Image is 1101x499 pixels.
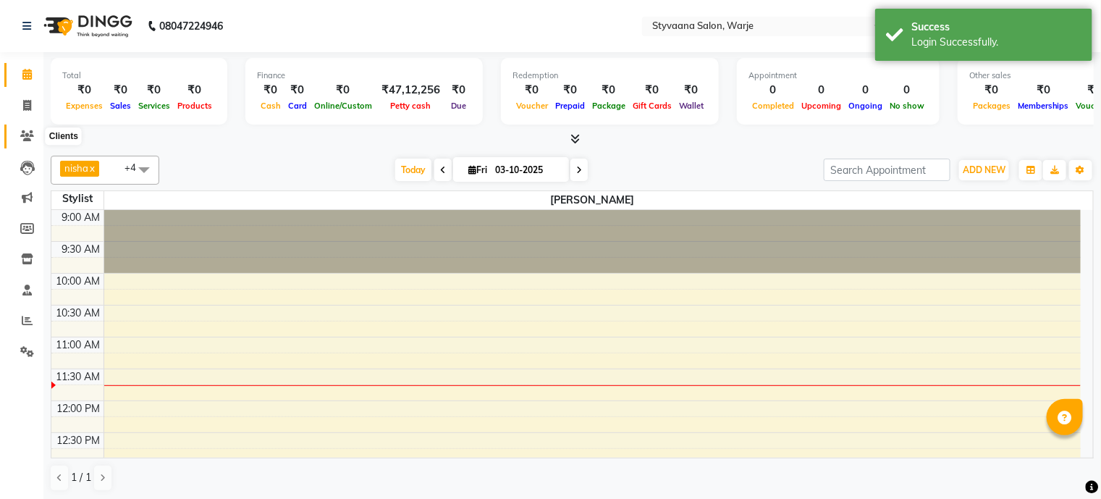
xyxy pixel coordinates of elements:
[311,82,376,98] div: ₹0
[257,101,284,111] span: Cash
[64,162,88,174] span: nisha
[284,82,311,98] div: ₹0
[845,82,886,98] div: 0
[629,101,675,111] span: Gift Cards
[71,470,91,485] span: 1 / 1
[675,101,707,111] span: Wallet
[798,82,845,98] div: 0
[748,101,798,111] span: Completed
[512,70,707,82] div: Redemption
[376,82,446,98] div: ₹47,12,256
[748,82,798,98] div: 0
[174,82,216,98] div: ₹0
[135,82,174,98] div: ₹0
[311,101,376,111] span: Online/Custom
[54,433,104,448] div: 12:30 PM
[54,337,104,353] div: 11:00 AM
[963,164,1005,175] span: ADD NEW
[845,101,886,111] span: Ongoing
[798,101,845,111] span: Upcoming
[512,101,552,111] span: Voucher
[51,191,104,206] div: Stylist
[395,159,431,181] span: Today
[512,82,552,98] div: ₹0
[174,101,216,111] span: Products
[387,101,435,111] span: Petty cash
[552,82,589,98] div: ₹0
[589,101,629,111] span: Package
[1014,82,1073,98] div: ₹0
[62,82,106,98] div: ₹0
[62,70,216,82] div: Total
[284,101,311,111] span: Card
[911,35,1081,50] div: Login Successfully.
[969,82,1014,98] div: ₹0
[104,191,1081,209] span: [PERSON_NAME]
[62,101,106,111] span: Expenses
[491,159,563,181] input: 2025-10-03
[59,242,104,257] div: 9:30 AM
[824,159,950,181] input: Search Appointment
[135,101,174,111] span: Services
[446,82,471,98] div: ₹0
[54,274,104,289] div: 10:00 AM
[629,82,675,98] div: ₹0
[125,162,147,173] span: +4
[257,70,471,82] div: Finance
[969,101,1014,111] span: Packages
[959,160,1009,180] button: ADD NEW
[37,6,136,46] img: logo
[447,101,470,111] span: Due
[159,6,223,46] b: 08047224946
[54,306,104,321] div: 10:30 AM
[675,82,707,98] div: ₹0
[54,401,104,416] div: 12:00 PM
[589,82,629,98] div: ₹0
[1014,101,1073,111] span: Memberships
[59,210,104,225] div: 9:00 AM
[257,82,284,98] div: ₹0
[748,70,928,82] div: Appointment
[886,82,928,98] div: 0
[886,101,928,111] span: No show
[106,82,135,98] div: ₹0
[46,128,82,146] div: Clients
[88,162,95,174] a: x
[106,101,135,111] span: Sales
[54,369,104,385] div: 11:30 AM
[465,164,491,175] span: Fri
[552,101,589,111] span: Prepaid
[911,20,1081,35] div: Success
